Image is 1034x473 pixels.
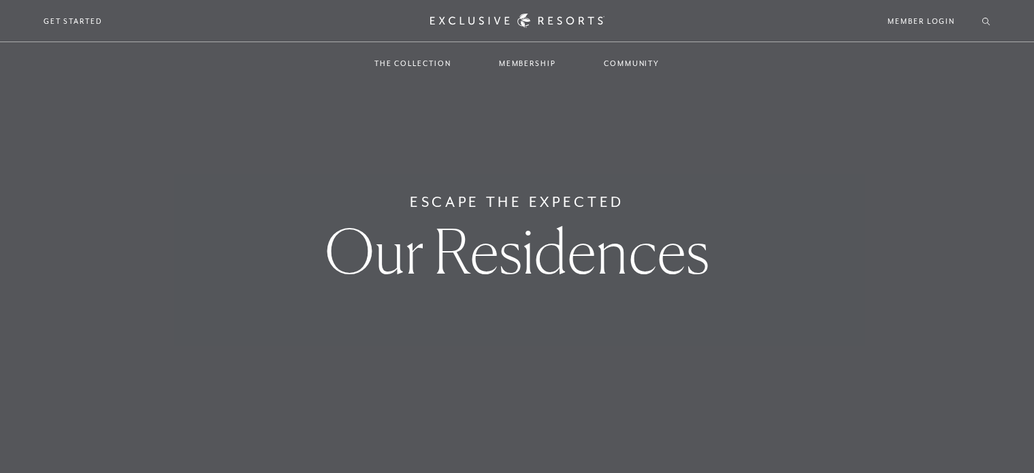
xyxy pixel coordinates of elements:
[361,44,465,83] a: The Collection
[888,15,955,27] a: Member Login
[485,44,570,83] a: Membership
[590,44,673,83] a: Community
[44,15,103,27] a: Get Started
[410,191,624,213] h6: Escape The Expected
[325,221,709,282] h1: Our Residences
